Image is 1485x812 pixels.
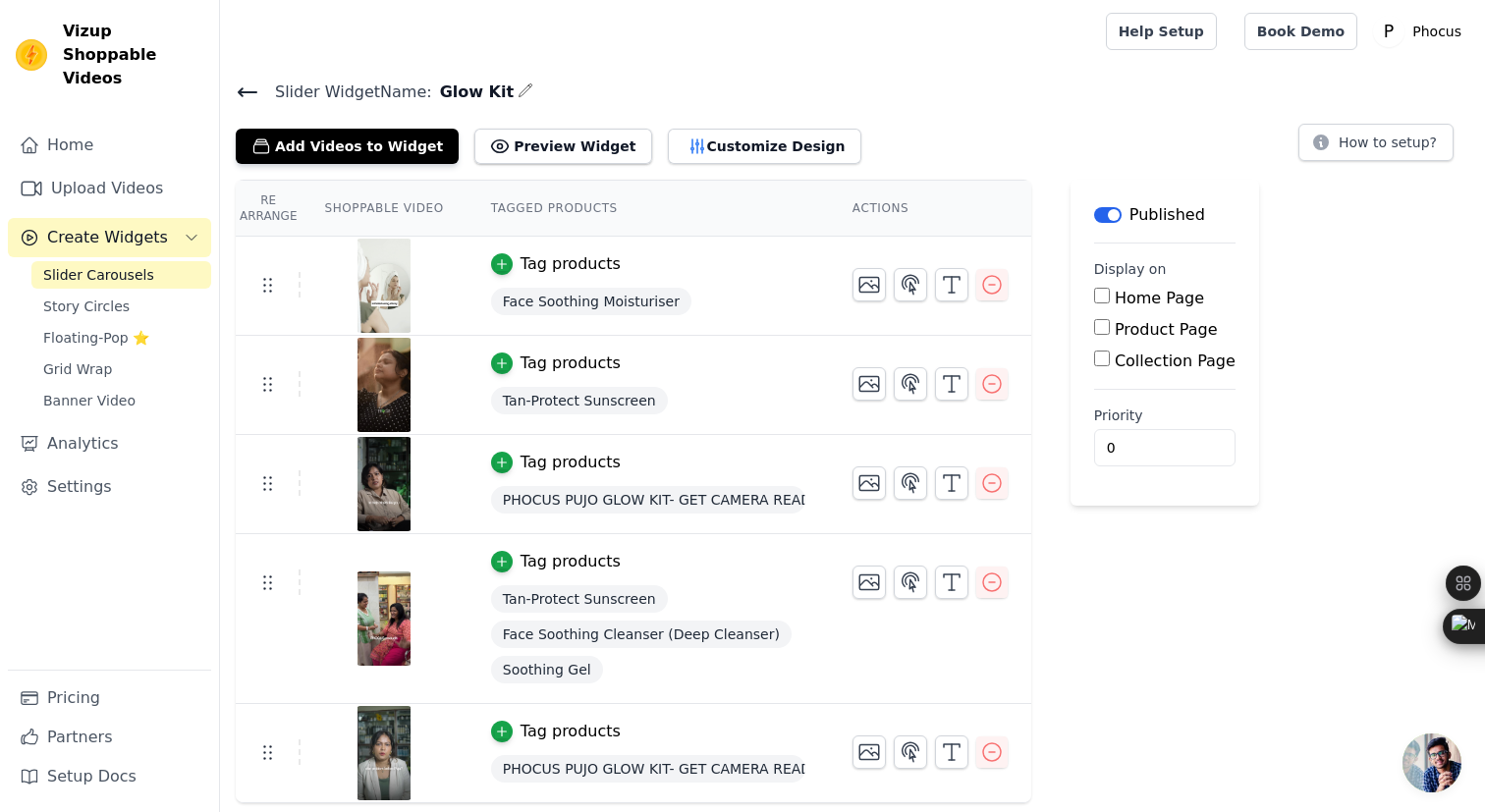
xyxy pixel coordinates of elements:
[8,678,211,718] a: Pricing
[852,735,886,769] button: Change Thumbnail
[31,261,211,289] a: Slider Carousels
[1106,13,1217,50] a: Help Setup
[357,571,412,666] img: vizup-images-cb7e.jpg
[467,181,829,237] th: Tagged Products
[521,720,621,743] div: Tag products
[8,169,211,208] a: Upload Videos
[31,293,211,320] a: Story Circles
[474,129,651,164] button: Preview Widget
[43,297,130,316] span: Story Circles
[491,352,621,375] button: Tag products
[518,79,533,105] div: Edit Name
[1115,320,1218,339] label: Product Page
[357,239,412,333] img: reel-preview-kdpxzx-ye.myshopify.com-3603189476057076599_4827617690.jpeg
[236,129,459,164] button: Add Videos to Widget
[491,252,621,276] button: Tag products
[829,181,1031,237] th: Actions
[16,39,47,71] img: Vizup
[31,387,211,414] a: Banner Video
[1404,14,1469,49] p: Phocus
[43,328,149,348] span: Floating-Pop ⭐
[1115,352,1236,370] label: Collection Page
[491,755,805,783] span: PHOCUS PUJO GLOW KIT- GET CAMERA READY THIS PUJO
[432,81,515,104] span: Glow Kit
[491,585,668,613] span: Tan-Protect Sunscreen
[8,467,211,507] a: Settings
[491,288,691,315] span: Face Soothing Moisturiser
[43,359,112,379] span: Grid Wrap
[852,566,886,599] button: Change Thumbnail
[491,621,792,648] span: Face Soothing Cleanser (Deep Cleanser)
[1384,22,1394,41] text: P
[521,352,621,375] div: Tag products
[491,720,621,743] button: Tag products
[521,252,621,276] div: Tag products
[63,20,203,90] span: Vizup Shoppable Videos
[1094,406,1236,425] label: Priority
[8,424,211,463] a: Analytics
[357,706,412,800] img: vizup-images-bbde.jpg
[301,181,467,237] th: Shoppable Video
[1298,137,1454,156] a: How to setup?
[8,718,211,757] a: Partners
[1402,733,1461,792] a: Open chat
[521,451,621,474] div: Tag products
[8,757,211,796] a: Setup Docs
[1244,13,1357,50] a: Book Demo
[43,391,136,410] span: Banner Video
[8,218,211,257] button: Create Widgets
[668,129,861,164] button: Customize Design
[1129,203,1205,227] p: Published
[8,126,211,165] a: Home
[1373,14,1469,49] button: P Phocus
[43,265,154,285] span: Slider Carousels
[491,486,805,514] span: PHOCUS PUJO GLOW KIT- GET CAMERA READY THIS PUJO
[357,437,412,531] img: vizup-images-1fea.jpg
[1094,259,1167,279] legend: Display on
[259,81,432,104] span: Slider Widget Name:
[491,656,603,683] span: Soothing Gel
[1115,289,1204,307] label: Home Page
[236,181,301,237] th: Re Arrange
[47,226,168,249] span: Create Widgets
[491,451,621,474] button: Tag products
[491,550,621,573] button: Tag products
[852,268,886,301] button: Change Thumbnail
[852,466,886,500] button: Change Thumbnail
[357,338,412,432] img: vizup-images-8c97.jpg
[31,324,211,352] a: Floating-Pop ⭐
[1298,124,1454,161] button: How to setup?
[31,355,211,383] a: Grid Wrap
[852,367,886,401] button: Change Thumbnail
[521,550,621,573] div: Tag products
[491,387,668,414] span: Tan-Protect Sunscreen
